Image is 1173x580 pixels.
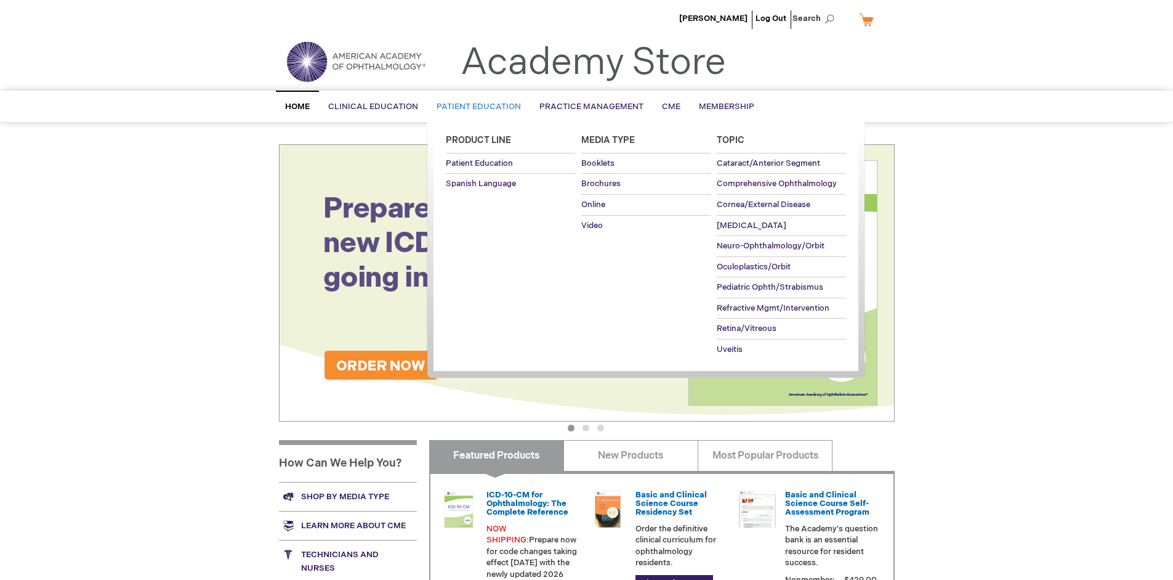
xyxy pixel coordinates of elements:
span: Neuro-Ophthalmology/Orbit [717,241,824,251]
a: Basic and Clinical Science Course Residency Set [635,490,707,518]
span: Media Type [581,135,635,145]
span: Patient Education [446,158,513,168]
span: Oculoplastics/Orbit [717,262,791,272]
span: Search [792,6,839,31]
a: Basic and Clinical Science Course Self-Assessment Program [785,490,869,518]
span: Patient Education [437,102,521,112]
a: [PERSON_NAME] [679,14,748,23]
img: bcscself_20.jpg [739,491,776,528]
p: The Academy's question bank is an essential resource for resident success. [785,523,879,569]
span: Uveitis [717,345,743,354]
span: Cornea/External Disease [717,200,810,210]
a: New Products [563,440,698,471]
a: ICD-10-CM for Ophthalmology: The Complete Reference [486,490,568,518]
a: Featured Products [429,440,564,471]
span: Pediatric Ophth/Strabismus [717,282,823,292]
p: Order the definitive clinical curriculum for ophthalmology residents. [635,523,729,569]
span: Home [285,102,310,112]
button: 1 of 3 [568,425,574,431]
a: Log Out [756,14,786,23]
span: Spanish Language [446,179,516,189]
span: [MEDICAL_DATA] [717,221,786,231]
button: 2 of 3 [582,425,589,431]
span: Cataract/Anterior Segment [717,158,820,168]
span: Practice Management [539,102,643,112]
span: Product Line [446,135,511,145]
span: Clinical Education [328,102,418,112]
img: 0120008u_42.png [440,491,477,528]
span: Brochures [581,179,621,189]
span: Refractive Mgmt/Intervention [717,303,829,313]
button: 3 of 3 [597,425,604,431]
span: Online [581,200,605,210]
a: Academy Store [461,41,726,85]
font: NOW SHIPPING: [486,524,529,545]
a: Learn more about CME [279,511,417,540]
h1: How Can We Help You? [279,440,417,482]
span: CME [662,102,680,112]
a: Shop by media type [279,482,417,511]
span: Retina/Vitreous [717,324,776,333]
span: Booklets [581,158,615,168]
span: Topic [717,135,744,145]
span: Comprehensive Ophthalmology [717,179,837,189]
span: Video [581,221,603,231]
img: 02850963u_47.png [589,491,626,528]
a: Most Popular Products [698,440,832,471]
span: Membership [699,102,754,112]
